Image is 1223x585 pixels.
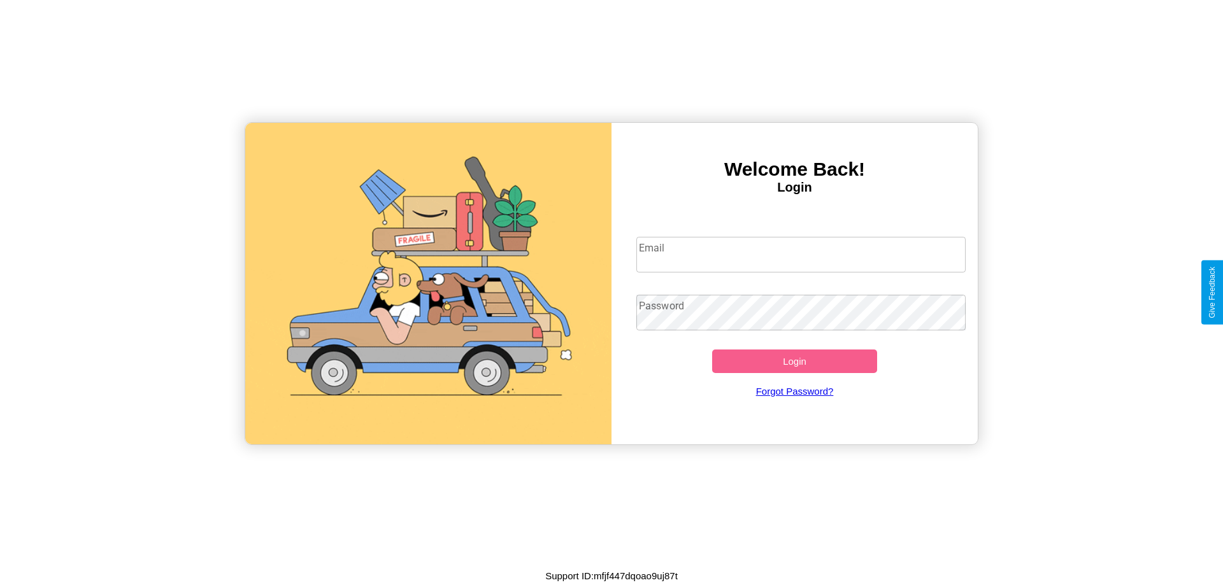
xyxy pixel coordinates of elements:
[630,373,960,409] a: Forgot Password?
[611,180,978,195] h4: Login
[1208,267,1217,318] div: Give Feedback
[545,567,678,584] p: Support ID: mfjf447dqoao9uj87t
[611,159,978,180] h3: Welcome Back!
[712,349,877,373] button: Login
[245,123,611,444] img: gif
